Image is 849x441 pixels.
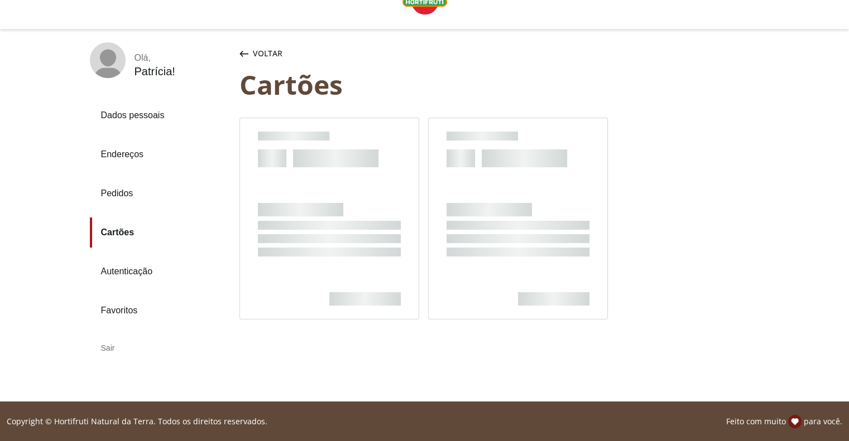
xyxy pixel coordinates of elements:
[239,69,760,100] div: Cartões
[4,415,845,428] div: Linha de sessão
[237,42,285,65] button: Voltar
[90,335,231,361] div: Sair
[253,48,282,59] span: Voltar
[90,256,231,287] a: Autenticação
[788,415,802,428] img: amor
[726,415,842,428] p: Feito com muito para você.
[90,217,231,248] a: Cartões
[135,53,175,63] div: Olá ,
[90,178,231,209] a: Pedidos
[7,416,267,427] p: Copyright © Hortifruti Natural da Terra. Todos os direitos reservados.
[135,65,175,78] div: Patrícia !
[90,100,231,130] a: Dados pessoais
[90,139,231,169] a: Endereços
[90,295,231,326] a: Favoritos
